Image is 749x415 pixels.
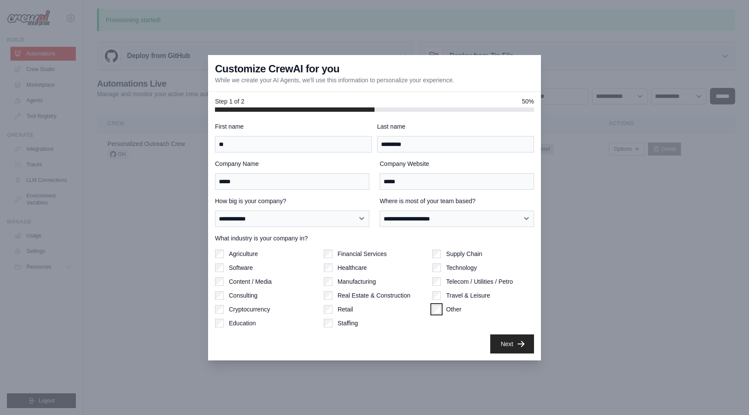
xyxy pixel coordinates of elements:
label: Retail [338,305,353,314]
label: Telecom / Utilities / Petro [446,277,513,286]
label: How big is your company? [215,197,369,205]
label: What industry is your company in? [215,234,534,243]
label: Agriculture [229,250,258,258]
label: Where is most of your team based? [380,197,534,205]
span: Step 1 of 2 [215,97,244,106]
label: Last name [377,122,534,131]
label: Supply Chain [446,250,482,258]
h3: Customize CrewAI for you [215,62,339,76]
label: Real Estate & Construction [338,291,410,300]
label: Healthcare [338,263,367,272]
span: 50% [522,97,534,106]
label: Staffing [338,319,358,327]
label: Company Name [215,159,369,168]
label: First name [215,122,372,131]
button: Next [490,334,534,353]
label: Content / Media [229,277,272,286]
label: Travel & Leisure [446,291,490,300]
label: Technology [446,263,477,272]
label: Manufacturing [338,277,376,286]
label: Cryptocurrency [229,305,270,314]
label: Consulting [229,291,257,300]
label: Education [229,319,256,327]
p: While we create your AI Agents, we'll use this information to personalize your experience. [215,76,454,84]
label: Software [229,263,253,272]
label: Other [446,305,461,314]
label: Financial Services [338,250,387,258]
label: Company Website [380,159,534,168]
